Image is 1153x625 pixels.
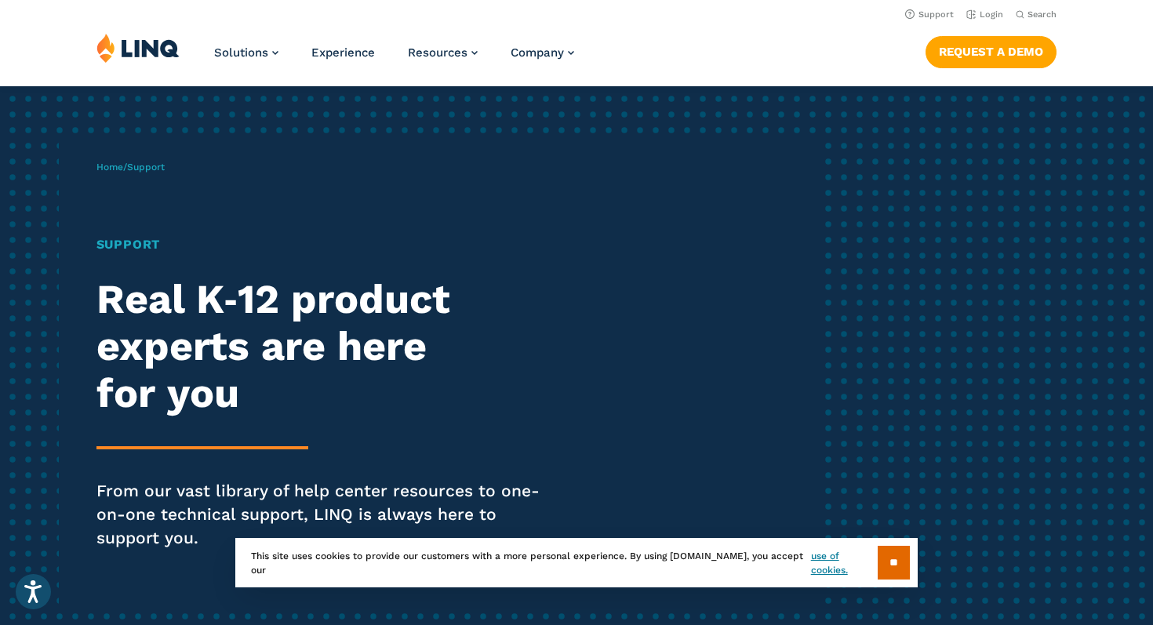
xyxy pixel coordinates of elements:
[214,45,268,60] span: Solutions
[1016,9,1057,20] button: Open Search Bar
[311,45,375,60] a: Experience
[811,549,878,577] a: use of cookies.
[1028,9,1057,20] span: Search
[511,45,574,60] a: Company
[926,36,1057,67] a: Request a Demo
[235,538,918,587] div: This site uses cookies to provide our customers with a more personal experience. By using [DOMAIN...
[96,162,123,173] a: Home
[127,162,165,173] span: Support
[214,33,574,85] nav: Primary Navigation
[214,45,278,60] a: Solutions
[408,45,467,60] span: Resources
[96,33,180,63] img: LINQ | K‑12 Software
[926,33,1057,67] nav: Button Navigation
[408,45,478,60] a: Resources
[511,45,564,60] span: Company
[96,479,540,550] p: From our vast library of help center resources to one-on-one technical support, LINQ is always he...
[905,9,954,20] a: Support
[96,276,540,416] h2: Real K‑12 product experts are here for you
[966,9,1003,20] a: Login
[96,162,165,173] span: /
[96,235,540,254] h1: Support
